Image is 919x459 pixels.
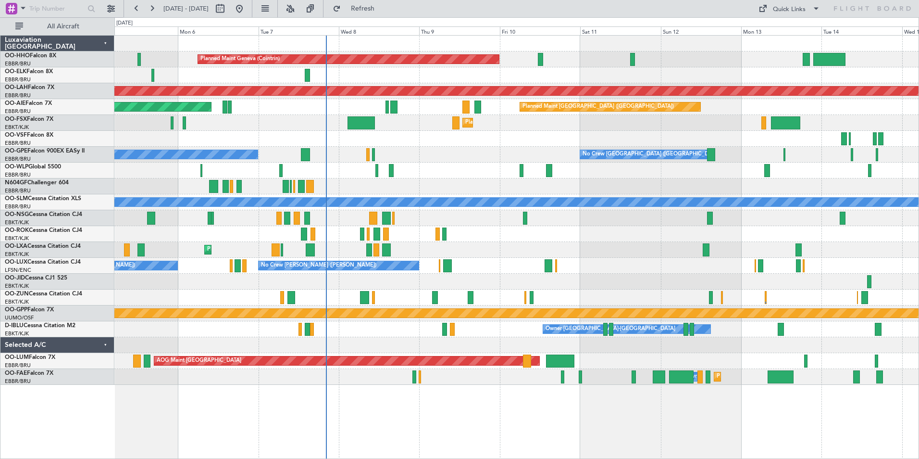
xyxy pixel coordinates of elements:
[5,85,54,90] a: OO-LAHFalcon 7X
[5,203,31,210] a: EBBR/BRU
[5,124,29,131] a: EBKT/KJK
[5,187,31,194] a: EBBR/BRU
[207,242,319,257] div: Planned Maint Kortrijk-[GEOGRAPHIC_DATA]
[29,1,85,16] input: Trip Number
[522,100,674,114] div: Planned Maint [GEOGRAPHIC_DATA] ([GEOGRAPHIC_DATA])
[11,19,104,34] button: All Aircraft
[328,1,386,16] button: Refresh
[5,101,25,106] span: OO-AIE
[5,171,31,178] a: EBBR/BRU
[465,115,577,130] div: Planned Maint Kortrijk-[GEOGRAPHIC_DATA]
[5,228,82,233] a: OO-ROKCessna Citation CJ4
[5,267,31,274] a: LFSN/ENC
[200,52,280,66] div: Planned Maint Geneva (Cointrin)
[5,69,26,75] span: OO-ELK
[5,219,29,226] a: EBKT/KJK
[5,370,27,376] span: OO-FAE
[5,362,31,369] a: EBBR/BRU
[5,282,29,290] a: EBKT/KJK
[5,132,27,138] span: OO-VSF
[5,92,31,99] a: EBBR/BRU
[25,23,101,30] span: All Aircraft
[5,140,31,147] a: EBBR/BRU
[5,132,53,138] a: OO-VSFFalcon 8X
[754,1,825,16] button: Quick Links
[5,53,30,59] span: OO-HHO
[5,85,28,90] span: OO-LAH
[741,26,821,35] div: Mon 13
[5,164,28,170] span: OO-WLP
[5,76,31,83] a: EBBR/BRU
[500,26,580,35] div: Fri 10
[5,370,53,376] a: OO-FAEFalcon 7X
[261,258,376,273] div: No Crew [PERSON_NAME] ([PERSON_NAME])
[116,19,133,27] div: [DATE]
[5,314,34,321] a: UUMO/OSF
[5,180,27,186] span: N604GF
[5,180,69,186] a: N604GFChallenger 604
[5,212,82,217] a: OO-NSGCessna Citation CJ4
[5,243,81,249] a: OO-LXACessna Citation CJ4
[546,322,675,336] div: Owner [GEOGRAPHIC_DATA]-[GEOGRAPHIC_DATA]
[5,323,75,329] a: D-IBLUCessna Citation M2
[5,116,27,122] span: OO-FSX
[5,196,81,202] a: OO-SLMCessna Citation XLS
[178,26,258,35] div: Mon 6
[339,26,419,35] div: Wed 8
[163,4,209,13] span: [DATE] - [DATE]
[5,259,81,265] a: OO-LUXCessna Citation CJ4
[5,259,27,265] span: OO-LUX
[5,378,31,385] a: EBBR/BRU
[5,228,29,233] span: OO-ROK
[821,26,902,35] div: Tue 14
[259,26,339,35] div: Tue 7
[5,164,61,170] a: OO-WLPGlobal 5500
[5,148,85,154] a: OO-GPEFalcon 900EX EASy II
[5,307,54,313] a: OO-GPPFalcon 7X
[5,116,53,122] a: OO-FSXFalcon 7X
[5,323,24,329] span: D-IBLU
[157,354,241,368] div: AOG Maint [GEOGRAPHIC_DATA]
[580,26,660,35] div: Sat 11
[5,243,27,249] span: OO-LXA
[5,355,29,360] span: OO-LUM
[5,275,67,281] a: OO-JIDCessna CJ1 525
[5,69,53,75] a: OO-ELKFalcon 8X
[773,5,806,14] div: Quick Links
[343,5,383,12] span: Refresh
[5,291,82,297] a: OO-ZUNCessna Citation CJ4
[5,155,31,163] a: EBBR/BRU
[5,330,29,337] a: EBKT/KJK
[5,307,27,313] span: OO-GPP
[5,101,52,106] a: OO-AIEFalcon 7X
[5,196,28,202] span: OO-SLM
[661,26,741,35] div: Sun 12
[5,148,27,154] span: OO-GPE
[717,370,801,384] div: Planned Maint Melsbroek Air Base
[5,298,29,306] a: EBKT/KJK
[5,275,25,281] span: OO-JID
[5,235,29,242] a: EBKT/KJK
[5,53,56,59] a: OO-HHOFalcon 8X
[5,251,29,258] a: EBKT/KJK
[419,26,499,35] div: Thu 9
[98,26,178,35] div: Sun 5
[5,108,31,115] a: EBBR/BRU
[583,147,744,162] div: No Crew [GEOGRAPHIC_DATA] ([GEOGRAPHIC_DATA] National)
[5,355,55,360] a: OO-LUMFalcon 7X
[5,212,29,217] span: OO-NSG
[5,291,29,297] span: OO-ZUN
[5,60,31,67] a: EBBR/BRU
